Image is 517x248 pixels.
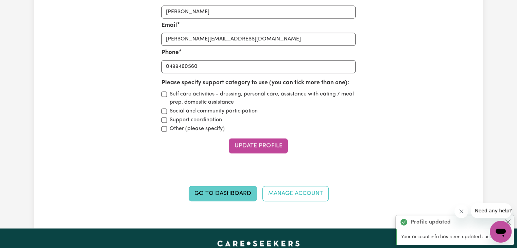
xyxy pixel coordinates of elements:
a: Manage Account [262,186,329,201]
iframe: Message from company [471,203,512,218]
a: Careseekers home page [217,241,300,246]
input: e.g. 0410 821 981 [161,60,356,73]
label: Self care activities - dressing, personal care, assistance with eating / meal prep, domestic assi... [170,90,356,106]
a: Go to Dashboard [189,186,257,201]
label: Please specify support category to use (you can tick more than one): [161,78,349,87]
strong: Profile updated [411,218,451,226]
label: Other (please specify) [170,125,225,133]
label: Email [161,21,177,30]
p: Your account info has been updated successfully [401,233,510,241]
input: e.g. Amber Smith [161,5,356,18]
span: Need any help? [4,5,41,10]
label: Support coordination [170,116,222,124]
iframe: Button to launch messaging window [490,221,512,243]
label: Social and community participation [170,107,258,115]
input: e.g. amber.smith@gmail.com [161,33,356,46]
button: Close [504,218,512,226]
label: Phone [161,48,179,57]
iframe: Close message [454,205,468,218]
button: Update Profile [229,138,288,153]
